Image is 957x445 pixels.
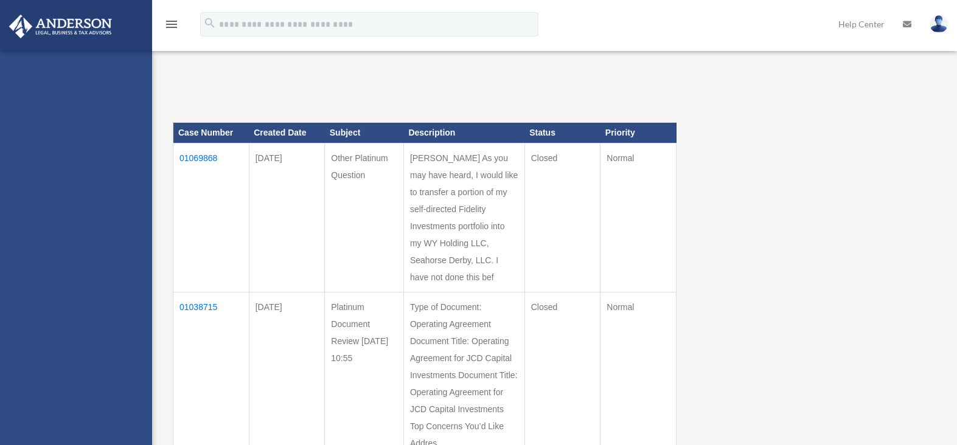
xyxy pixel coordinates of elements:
img: User Pic [930,15,948,33]
th: Created Date [249,123,325,143]
td: Normal [600,143,677,292]
td: [DATE] [249,143,325,292]
i: search [203,16,217,30]
i: menu [164,17,179,32]
th: Status [524,123,600,143]
td: Other Platinum Question [325,143,404,292]
th: Subject [325,123,404,143]
th: Case Number [173,123,249,143]
th: Priority [600,123,677,143]
td: 01069868 [173,143,249,292]
td: [PERSON_NAME] As you may have heard, I would like to transfer a portion of my self-directed Fidel... [403,143,524,292]
img: Anderson Advisors Platinum Portal [5,15,116,38]
a: menu [164,21,179,32]
td: Closed [524,143,600,292]
th: Description [403,123,524,143]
